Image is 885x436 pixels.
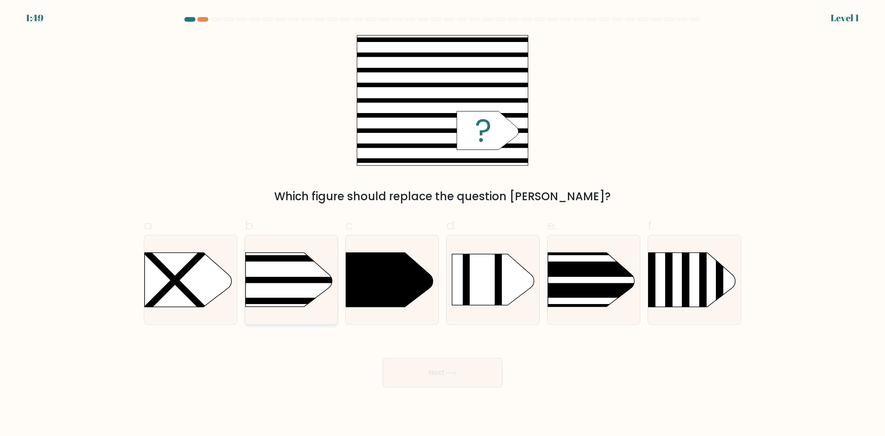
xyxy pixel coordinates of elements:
[26,11,43,25] div: 1:49
[648,216,654,234] span: f.
[345,216,355,234] span: c.
[144,216,155,234] span: a.
[547,216,557,234] span: e.
[383,358,502,388] button: Next
[446,216,457,234] span: d.
[831,11,859,25] div: Level 1
[149,188,736,205] div: Which figure should replace the question [PERSON_NAME]?
[245,216,256,234] span: b.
